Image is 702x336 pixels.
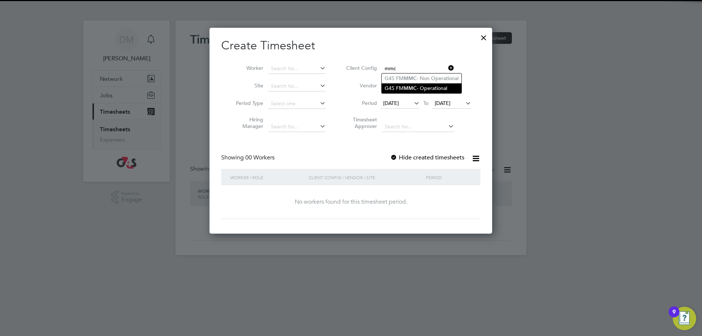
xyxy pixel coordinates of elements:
div: 9 [672,312,676,321]
li: G4S FM - Non Operational [382,73,461,83]
label: Period [344,100,377,106]
span: 00 Workers [245,154,275,161]
input: Search for... [382,64,454,74]
button: Open Resource Center, 9 new notifications [673,307,696,330]
div: Period [424,169,473,186]
b: MMC [404,75,417,82]
label: Hide created timesheets [390,154,464,161]
input: Search for... [268,122,326,132]
b: MMC [404,85,417,91]
input: Search for... [382,122,454,132]
input: Search for... [268,81,326,91]
li: G4S FM - Operational [382,83,461,93]
label: Period Type [230,100,263,106]
span: [DATE] [435,100,450,106]
label: Vendor [344,82,377,89]
label: Site [230,82,263,89]
div: Worker / Role [229,169,307,186]
div: Showing [221,154,276,162]
label: Worker [230,65,263,71]
label: Timesheet Approver [344,116,377,129]
h2: Create Timesheet [221,38,480,53]
input: Search for... [268,64,326,74]
div: No workers found for this timesheet period. [229,198,473,206]
div: Client Config / Vendor / Site [307,169,424,186]
label: Hiring Manager [230,116,263,129]
label: Client Config [344,65,377,71]
span: To [421,98,431,108]
input: Select one [268,99,326,109]
span: [DATE] [383,100,399,106]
